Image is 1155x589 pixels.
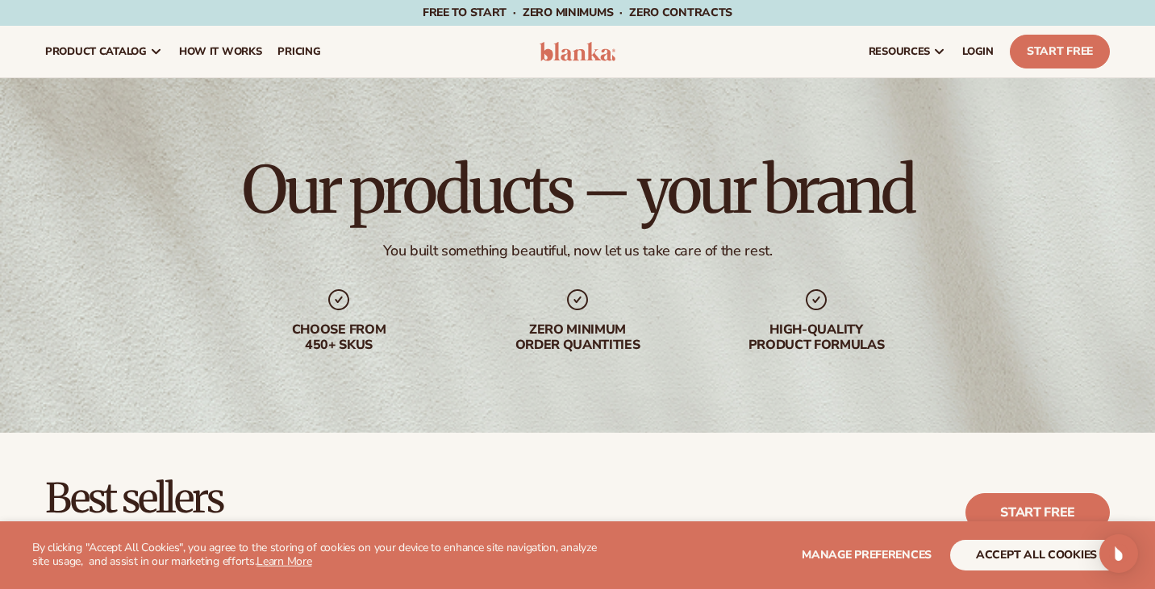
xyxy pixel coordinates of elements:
[256,554,311,569] a: Learn More
[171,26,270,77] a: How It Works
[540,42,615,61] img: logo
[861,26,954,77] a: resources
[962,45,994,58] span: LOGIN
[423,5,732,20] span: Free to start · ZERO minimums · ZERO contracts
[950,540,1123,570] button: accept all cookies
[269,26,328,77] a: pricing
[277,45,320,58] span: pricing
[242,158,913,222] h1: Our products – your brand
[954,26,1002,77] a: LOGIN
[474,322,681,353] div: Zero minimum order quantities
[236,322,442,353] div: Choose from 450+ Skus
[869,45,930,58] span: resources
[179,45,262,58] span: How It Works
[45,478,476,521] h2: Best sellers
[37,26,171,77] a: product catalog
[32,541,600,569] p: By clicking "Accept All Cookies", you agree to the storing of cookies on your device to enhance s...
[713,322,919,353] div: High-quality product formulas
[45,45,147,58] span: product catalog
[383,242,773,260] div: You built something beautiful, now let us take care of the rest.
[1010,35,1110,68] a: Start Free
[802,547,932,562] span: Manage preferences
[802,540,932,570] button: Manage preferences
[1099,534,1138,573] div: Open Intercom Messenger
[965,493,1110,532] a: Start free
